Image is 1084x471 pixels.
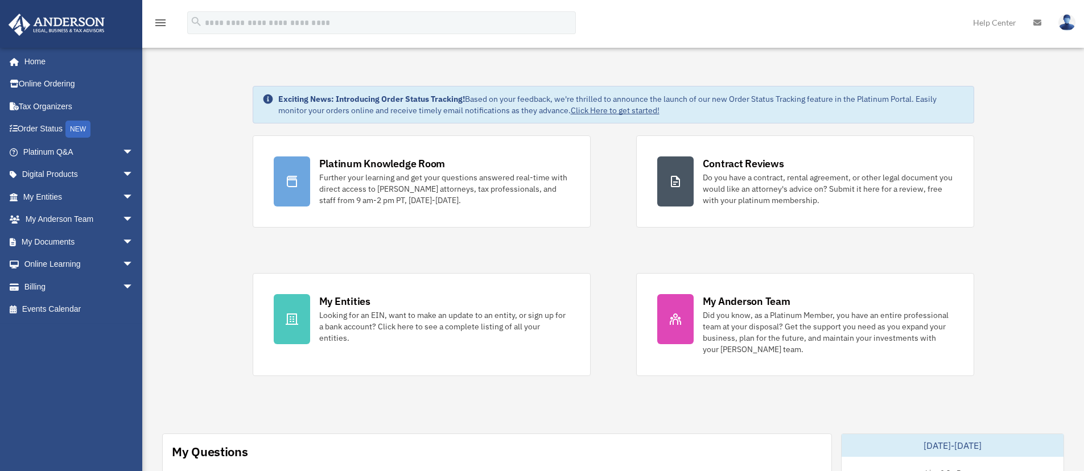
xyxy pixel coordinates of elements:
a: My Entitiesarrow_drop_down [8,185,151,208]
a: My Entities Looking for an EIN, want to make an update to an entity, or sign up for a bank accoun... [253,273,591,376]
div: Did you know, as a Platinum Member, you have an entire professional team at your disposal? Get th... [703,309,953,355]
a: Order StatusNEW [8,118,151,141]
span: arrow_drop_down [122,230,145,254]
a: Home [8,50,145,73]
a: Online Learningarrow_drop_down [8,253,151,276]
div: Looking for an EIN, want to make an update to an entity, or sign up for a bank account? Click her... [319,309,570,344]
img: Anderson Advisors Platinum Portal [5,14,108,36]
div: My Anderson Team [703,294,790,308]
a: menu [154,20,167,30]
a: My Documentsarrow_drop_down [8,230,151,253]
i: search [190,15,203,28]
span: arrow_drop_down [122,185,145,209]
span: arrow_drop_down [122,275,145,299]
a: My Anderson Team Did you know, as a Platinum Member, you have an entire professional team at your... [636,273,974,376]
a: Events Calendar [8,298,151,321]
a: Tax Organizers [8,95,151,118]
span: arrow_drop_down [122,253,145,276]
strong: Exciting News: Introducing Order Status Tracking! [278,94,465,104]
div: My Questions [172,443,248,460]
a: Platinum Q&Aarrow_drop_down [8,141,151,163]
a: Platinum Knowledge Room Further your learning and get your questions answered real-time with dire... [253,135,591,228]
div: Platinum Knowledge Room [319,156,446,171]
span: arrow_drop_down [122,141,145,164]
div: Contract Reviews [703,156,784,171]
div: NEW [65,121,90,138]
div: Further your learning and get your questions answered real-time with direct access to [PERSON_NAM... [319,172,570,206]
a: Contract Reviews Do you have a contract, rental agreement, or other legal document you would like... [636,135,974,228]
a: Click Here to get started! [571,105,660,115]
img: User Pic [1058,14,1075,31]
div: Do you have a contract, rental agreement, or other legal document you would like an attorney's ad... [703,172,953,206]
a: My Anderson Teamarrow_drop_down [8,208,151,231]
div: [DATE]-[DATE] [842,434,1064,457]
span: arrow_drop_down [122,208,145,232]
i: menu [154,16,167,30]
div: My Entities [319,294,370,308]
a: Online Ordering [8,73,151,96]
div: Based on your feedback, we're thrilled to announce the launch of our new Order Status Tracking fe... [278,93,965,116]
span: arrow_drop_down [122,163,145,187]
a: Billingarrow_drop_down [8,275,151,298]
a: Digital Productsarrow_drop_down [8,163,151,186]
